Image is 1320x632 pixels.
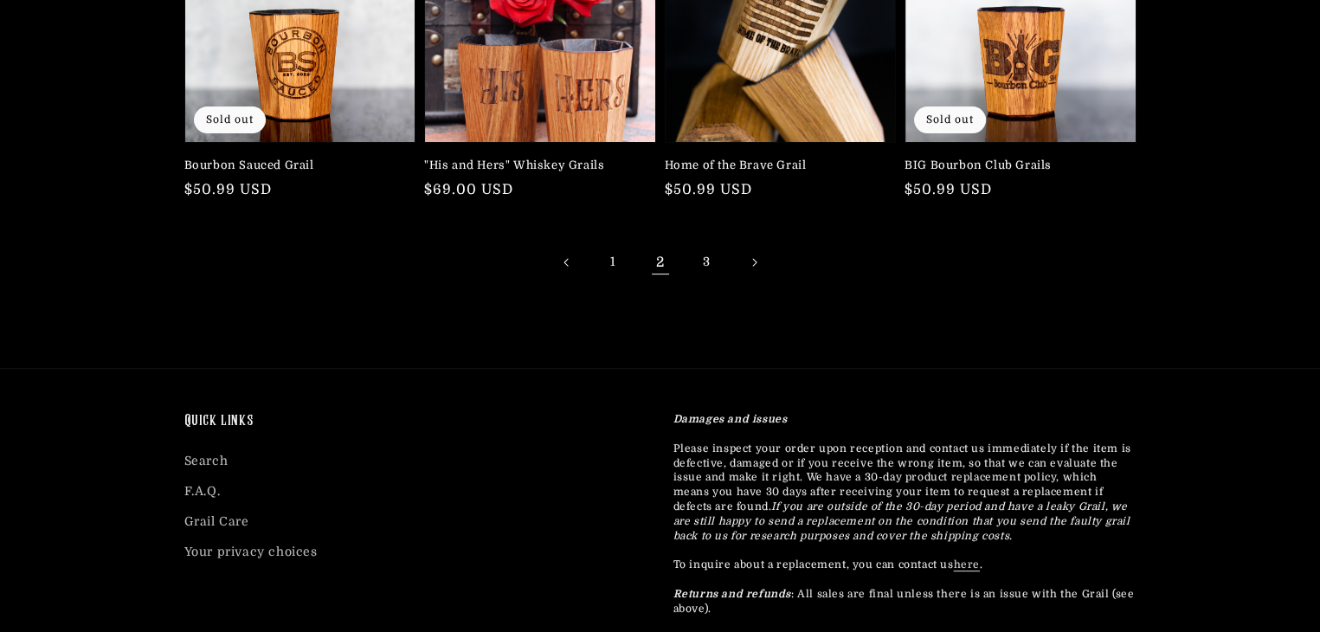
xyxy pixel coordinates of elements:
strong: Returns and refunds [673,588,791,600]
a: here [954,558,980,571]
a: F.A.Q. [184,476,221,506]
strong: Damages and issues [673,413,788,425]
nav: Pagination [184,243,1136,281]
a: Search [184,450,229,476]
h2: Quick links [184,412,647,432]
a: BIG Bourbon Club Grails [905,158,1126,173]
a: Next page [735,243,773,281]
a: Bourbon Sauced Grail [184,158,406,173]
em: If you are outside of the 30-day period and have a leaky Grail, we are still happy to send a repl... [673,500,1130,542]
a: Page 3 [688,243,726,281]
a: Previous page [548,243,586,281]
a: Grail Care [184,506,249,537]
span: Page 2 [641,243,679,281]
a: "His and Hers" Whiskey Grails [424,158,646,173]
a: Your privacy choices [184,537,318,567]
a: Page 1 [595,243,633,281]
p: Please inspect your order upon reception and contact us immediately if the item is defective, dam... [673,412,1136,616]
a: Home of the Brave Grail [665,158,886,173]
